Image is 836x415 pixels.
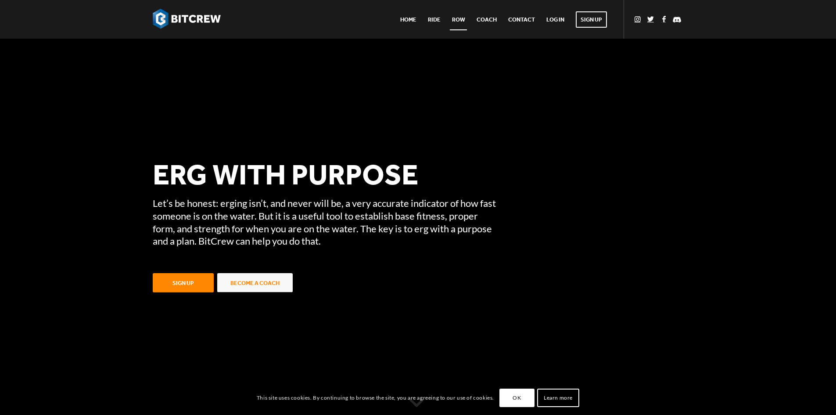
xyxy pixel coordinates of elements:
h1: Erg With Purpose [153,159,496,191]
span: Become a Coach [230,280,280,286]
p: This site uses cookies. By continuing to browse the site, you are agreeing to our use of cookies. [257,392,494,404]
a: Become a Coach [217,273,293,293]
a: OK [499,389,535,407]
p: Let’s be honest: erging isn’t, and never will be, a very accurate indicator of how fast someone i... [153,197,496,247]
span: Contact [508,16,535,23]
a: Link to Instagram [631,12,644,25]
span: Sign Up [576,11,607,28]
a: Link to Discord [671,12,684,25]
a: Sign Up [153,273,214,293]
a: Link to Twitter [644,12,657,25]
span: Log In [546,16,564,23]
span: Ride [428,16,441,23]
span: Home [400,16,416,23]
span: Row [452,16,465,23]
span: Sign Up [172,280,194,286]
span: Coach [477,16,497,23]
a: Link to Facebook [657,12,671,25]
a: Learn more [537,389,579,407]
